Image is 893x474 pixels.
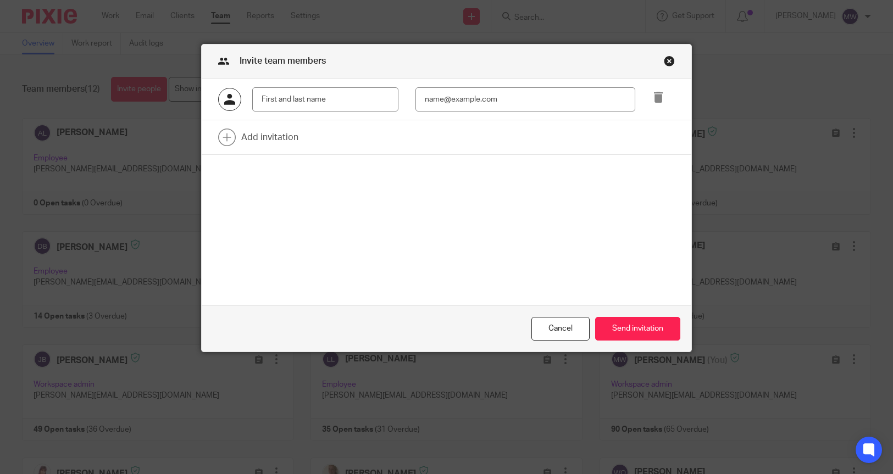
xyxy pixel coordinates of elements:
span: Invite team members [240,57,326,65]
button: Send invitation [595,317,680,341]
div: Close this dialog window [664,55,675,66]
div: Close this dialog window [531,317,590,341]
input: First and last name [252,87,398,112]
input: name@example.com [415,87,635,112]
